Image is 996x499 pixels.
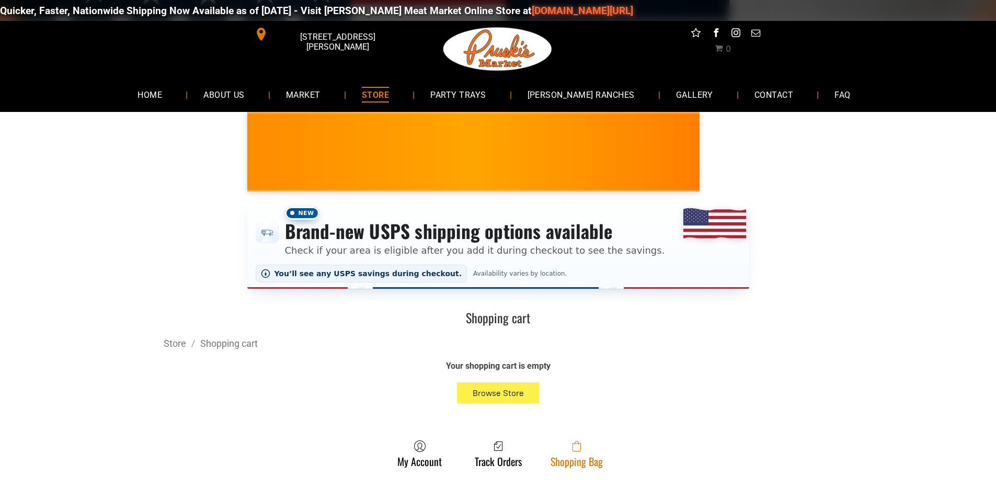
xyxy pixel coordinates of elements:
h1: Shopping cart [164,310,833,326]
img: Pruski-s+Market+HQ+Logo2-1920w.png [441,21,554,77]
p: Check if your area is eligible after you add it during checkout to see the savings. [285,243,665,257]
a: [DOMAIN_NAME][URL] [500,5,601,17]
a: [PERSON_NAME] RANCHES [512,81,650,108]
a: email [749,26,762,42]
a: GALLERY [660,81,729,108]
span: New [285,207,319,220]
div: Your shopping cart is empty [310,360,686,372]
a: Social network [689,26,703,42]
button: Browse Store [457,382,540,403]
h3: Brand-new USPS shipping options available [285,220,665,243]
span: [PERSON_NAME] MARKET [656,159,861,176]
a: CONTACT [739,81,809,108]
span: Availability varies by location. [471,270,569,277]
a: Shopping cart [200,338,258,349]
a: FAQ [819,81,866,108]
a: [STREET_ADDRESS][PERSON_NAME] [247,26,407,42]
a: PARTY TRAYS [415,81,501,108]
a: facebook [709,26,723,42]
a: ABOUT US [188,81,260,108]
a: MARKET [270,81,336,108]
a: Track Orders [470,440,527,468]
span: 0 [726,44,731,54]
span: [STREET_ADDRESS][PERSON_NAME] [270,27,405,57]
span: You’ll see any USPS savings during checkout. [274,269,462,278]
span: Browse Store [473,388,524,398]
a: STORE [346,81,405,108]
a: My Account [392,440,447,468]
a: instagram [729,26,742,42]
div: Shipping options announcement [247,200,749,289]
a: Store [164,338,186,349]
div: Breadcrumbs [164,337,833,350]
a: Shopping Bag [545,440,608,468]
span: / [186,338,200,349]
a: HOME [122,81,178,108]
